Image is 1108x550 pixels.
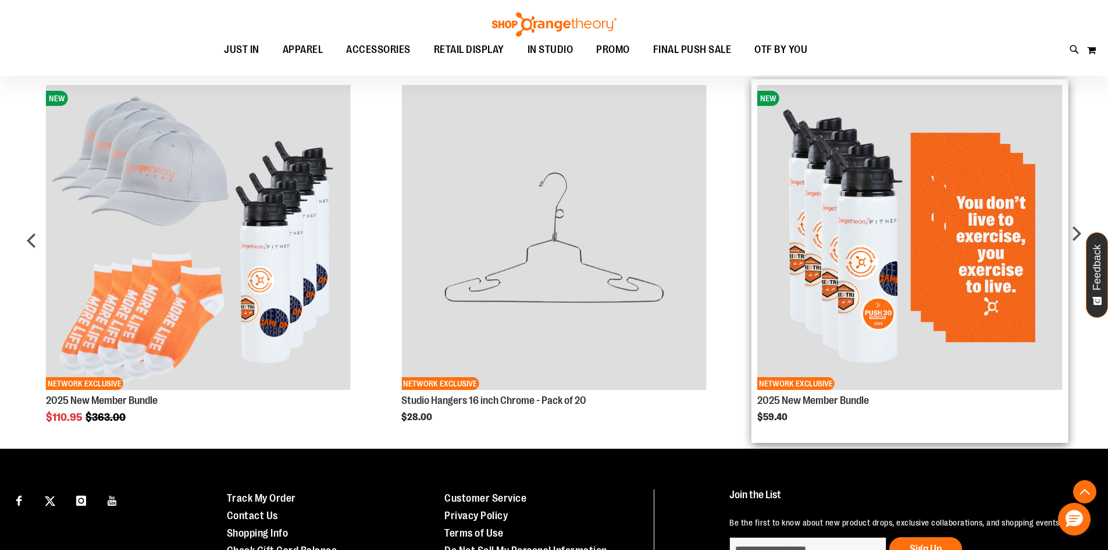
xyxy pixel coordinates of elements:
[757,85,1062,392] a: Product Page Link
[642,37,743,63] a: FINAL PUSH SALE
[757,85,1062,390] img: 2025 New Member Bundle
[401,377,479,390] span: NETWORK EXCLUSIVE
[46,411,84,423] span: $110.95
[227,527,288,539] a: Shopping Info
[653,37,732,63] span: FINAL PUSH SALE
[46,85,351,392] a: Product Page Link
[528,37,573,63] span: IN STUDIO
[490,12,618,37] img: Shop Orangetheory
[227,492,296,504] a: Track My Order
[1086,232,1108,318] button: Feedback - Show survey
[401,85,706,392] a: Product Page Link
[422,37,516,63] a: RETAIL DISPLAY
[1073,480,1096,503] button: Back To Top
[40,489,60,510] a: Visit our X page
[757,377,835,390] span: NETWORK EXCLUSIVE
[20,68,44,423] div: prev
[757,395,869,406] a: 2025 New Member Bundle
[224,37,259,63] span: JUST IN
[9,489,29,510] a: Visit our Facebook page
[85,411,127,423] span: $363.00
[71,489,91,510] a: Visit our Instagram page
[596,37,630,63] span: PROMO
[46,91,68,106] span: NEW
[434,37,504,63] span: RETAIL DISPLAY
[729,489,1081,511] h4: Join the List
[1092,244,1103,290] span: Feedback
[401,85,706,390] img: Studio Hangers 16 inch Chrome - Pack of 20
[212,37,271,63] a: JUST IN
[45,496,55,506] img: Twitter
[444,510,508,521] a: Privacy Policy
[283,37,323,63] span: APPAREL
[334,37,422,63] a: ACCESSORIES
[743,37,819,63] a: OTF BY YOU
[1064,68,1088,423] div: next
[585,37,642,63] a: PROMO
[46,85,351,390] img: 2025 New Member Bundle
[444,492,526,504] a: Customer Service
[46,377,123,390] span: NETWORK EXCLUSIVE
[516,37,585,63] a: IN STUDIO
[346,37,411,63] span: ACCESSORIES
[102,489,123,510] a: Visit our Youtube page
[757,91,779,106] span: NEW
[444,527,503,539] a: Terms of Use
[401,395,586,406] a: Studio Hangers 16 inch Chrome - Pack of 20
[754,37,807,63] span: OTF BY YOU
[401,412,434,423] span: $28.00
[227,510,278,521] a: Contact Us
[757,412,789,423] span: $59.40
[1058,503,1091,535] button: Hello, have a question? Let’s chat.
[46,395,158,406] a: 2025 New Member Bundle
[729,517,1081,528] p: Be the first to know about new product drops, exclusive collaborations, and shopping events!
[271,37,335,63] a: APPAREL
